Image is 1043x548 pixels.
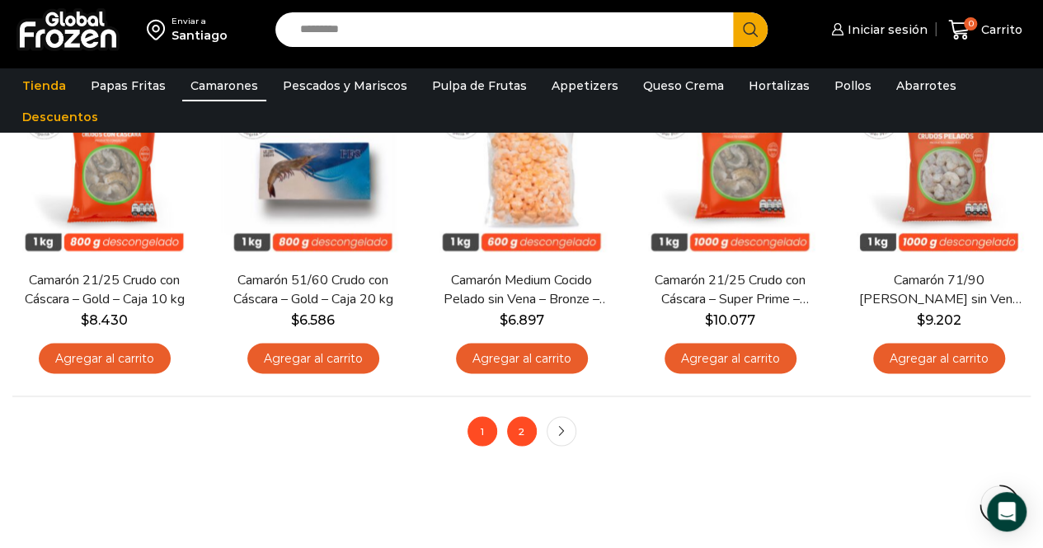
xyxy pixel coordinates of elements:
a: Papas Fritas [82,70,174,101]
a: Tienda [14,70,74,101]
bdi: 6.897 [500,312,544,328]
span: $ [917,312,925,328]
span: $ [500,312,508,328]
span: $ [81,312,89,328]
span: Iniciar sesión [843,21,928,38]
a: Camarones [182,70,266,101]
a: Camarón 21/25 Crudo con Cáscara – Super Prime – Caja 10 kg [647,271,813,309]
div: Enviar a [171,16,228,27]
bdi: 8.430 [81,312,128,328]
bdi: 9.202 [917,312,961,328]
div: Open Intercom Messenger [987,492,1027,532]
bdi: 10.077 [705,312,755,328]
a: Camarón 71/90 [PERSON_NAME] sin Vena – Super Prime – Caja 10 kg [856,271,1022,309]
a: Abarrotes [888,70,965,101]
img: address-field-icon.svg [147,16,171,44]
a: Queso Crema [635,70,732,101]
a: Agregar al carrito: “Camarón 21/25 Crudo con Cáscara - Gold - Caja 10 kg” [39,343,171,373]
bdi: 6.586 [291,312,335,328]
span: Carrito [977,21,1022,38]
span: $ [291,312,299,328]
a: Pulpa de Frutas [424,70,535,101]
a: Pollos [826,70,880,101]
a: Camarón 51/60 Crudo con Cáscara – Gold – Caja 20 kg [230,271,396,309]
a: Pescados y Mariscos [275,70,416,101]
a: Appetizers [543,70,627,101]
a: Descuentos [14,101,106,133]
a: 0 Carrito [944,11,1027,49]
a: Agregar al carrito: “Camarón 21/25 Crudo con Cáscara - Super Prime - Caja 10 kg” [665,343,796,373]
a: Iniciar sesión [827,13,928,46]
a: Agregar al carrito: “Camarón Medium Cocido Pelado sin Vena - Bronze - Caja 10 kg” [456,343,588,373]
span: 1 [467,416,497,446]
span: $ [705,312,713,328]
a: Agregar al carrito: “Camarón 71/90 Crudo Pelado sin Vena - Super Prime - Caja 10 kg” [873,343,1005,373]
div: Santiago [171,27,228,44]
span: 0 [964,17,977,30]
button: Search button [733,12,768,47]
a: Camarón Medium Cocido Pelado sin Vena – Bronze – Caja 10 kg [439,271,604,309]
a: Hortalizas [740,70,818,101]
a: 2 [507,416,537,446]
a: Agregar al carrito: “Camarón 51/60 Crudo con Cáscara - Gold - Caja 20 kg” [247,343,379,373]
a: Camarón 21/25 Crudo con Cáscara – Gold – Caja 10 kg [21,271,187,309]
